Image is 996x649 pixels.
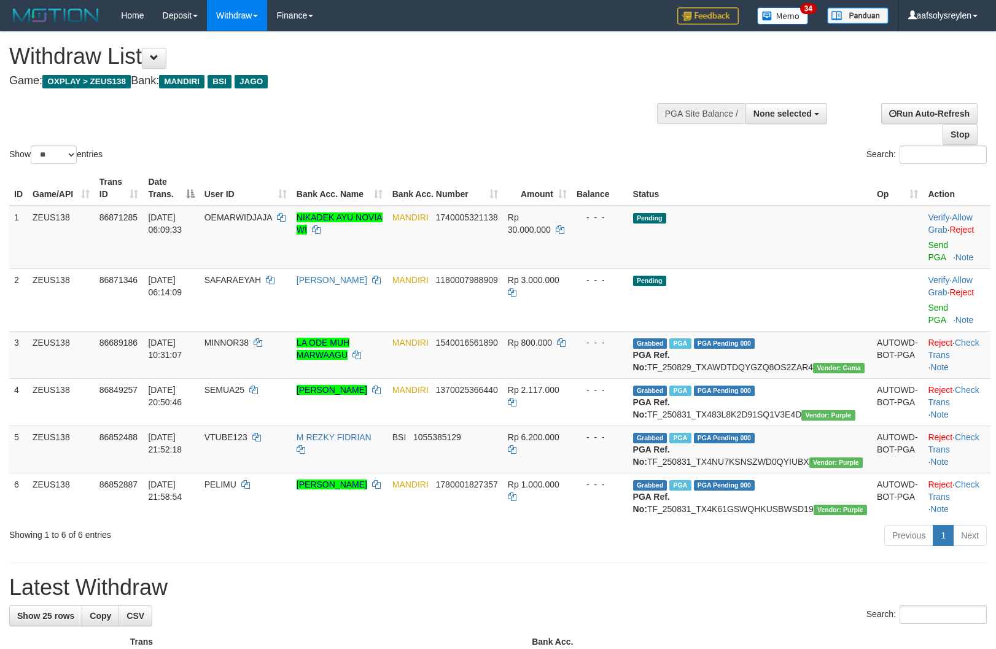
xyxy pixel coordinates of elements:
[928,275,972,297] a: Allow Grab
[928,432,952,442] a: Reject
[204,212,272,222] span: OEMARWIDJAJA
[628,331,872,378] td: TF_250829_TXAWDTDQYGZQ8OS2ZAR4
[126,611,144,621] span: CSV
[9,171,28,206] th: ID
[9,378,28,426] td: 4
[413,432,461,442] span: Copy 1055385129 to clipboard
[99,480,138,489] span: 86852887
[949,287,974,297] a: Reject
[928,385,952,395] a: Reject
[508,212,551,235] span: Rp 30.000.000
[923,171,990,206] th: Action
[757,7,809,25] img: Button%20Memo.svg
[82,605,119,626] a: Copy
[508,275,559,285] span: Rp 3.000.000
[866,146,987,164] label: Search:
[872,426,923,473] td: AUTOWD-BOT-PGA
[813,363,865,373] span: Vendor URL: https://trx31.1velocity.biz
[392,212,429,222] span: MANDIRI
[669,433,691,443] span: Marked by aafsolysreylen
[694,480,755,491] span: PGA Pending
[9,44,652,69] h1: Withdraw List
[928,240,948,262] a: Send PGA
[953,525,987,546] a: Next
[28,331,95,378] td: ZEUS138
[508,338,552,348] span: Rp 800.000
[633,213,666,223] span: Pending
[9,146,103,164] label: Show entries
[753,109,812,119] span: None selected
[392,480,429,489] span: MANDIRI
[577,211,623,223] div: - - -
[809,457,863,468] span: Vendor URL: https://trx4.1velocity.biz
[99,338,138,348] span: 86689186
[800,3,817,14] span: 34
[884,525,933,546] a: Previous
[928,432,979,454] a: Check Trans
[872,378,923,426] td: AUTOWD-BOT-PGA
[633,445,670,467] b: PGA Ref. No:
[297,480,367,489] a: [PERSON_NAME]
[28,473,95,520] td: ZEUS138
[204,480,236,489] span: PELIMU
[392,385,429,395] span: MANDIRI
[28,378,95,426] td: ZEUS138
[297,338,349,360] a: LA ODE MUH MARWAAGU
[928,385,979,407] a: Check Trans
[436,275,498,285] span: Copy 1180007988909 to clipboard
[297,275,367,285] a: [PERSON_NAME]
[387,171,503,206] th: Bank Acc. Number: activate to sort column ascending
[669,480,691,491] span: Marked by aafsolysreylen
[633,433,667,443] span: Grabbed
[928,303,948,325] a: Send PGA
[508,432,559,442] span: Rp 6.200.000
[745,103,827,124] button: None selected
[628,426,872,473] td: TF_250831_TX4NU7KSNSZWD0QYIUBX
[159,75,204,88] span: MANDIRI
[28,206,95,269] td: ZEUS138
[881,103,978,124] a: Run Auto-Refresh
[928,212,972,235] span: ·
[669,386,691,396] span: Marked by aafsreyleap
[955,315,974,325] a: Note
[235,75,268,88] span: JAGO
[694,338,755,349] span: PGA Pending
[577,274,623,286] div: - - -
[90,611,111,621] span: Copy
[872,331,923,378] td: AUTOWD-BOT-PGA
[900,146,987,164] input: Search:
[204,432,247,442] span: VTUBE123
[436,338,498,348] span: Copy 1540016561890 to clipboard
[508,480,559,489] span: Rp 1.000.000
[200,171,292,206] th: User ID: activate to sort column ascending
[694,433,755,443] span: PGA Pending
[801,410,855,421] span: Vendor URL: https://trx4.1velocity.biz
[9,575,987,600] h1: Latest Withdraw
[943,124,978,145] a: Stop
[633,386,667,396] span: Grabbed
[872,473,923,520] td: AUTOWD-BOT-PGA
[9,206,28,269] td: 1
[628,171,872,206] th: Status
[923,378,990,426] td: · ·
[628,473,872,520] td: TF_250831_TX4K61GSWQHKUSBWSD19
[297,212,383,235] a: NIKADEK AYU NOVIA WI
[99,385,138,395] span: 86849257
[9,75,652,87] h4: Game: Bank:
[928,480,952,489] a: Reject
[669,338,691,349] span: Marked by aafkaynarin
[31,146,77,164] select: Showentries
[204,338,249,348] span: MINNOR38
[28,426,95,473] td: ZEUS138
[928,275,972,297] span: ·
[572,171,628,206] th: Balance
[923,426,990,473] td: · ·
[928,338,979,360] a: Check Trans
[949,225,974,235] a: Reject
[928,338,952,348] a: Reject
[9,473,28,520] td: 6
[923,206,990,269] td: · ·
[208,75,231,88] span: BSI
[633,480,667,491] span: Grabbed
[930,362,949,372] a: Note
